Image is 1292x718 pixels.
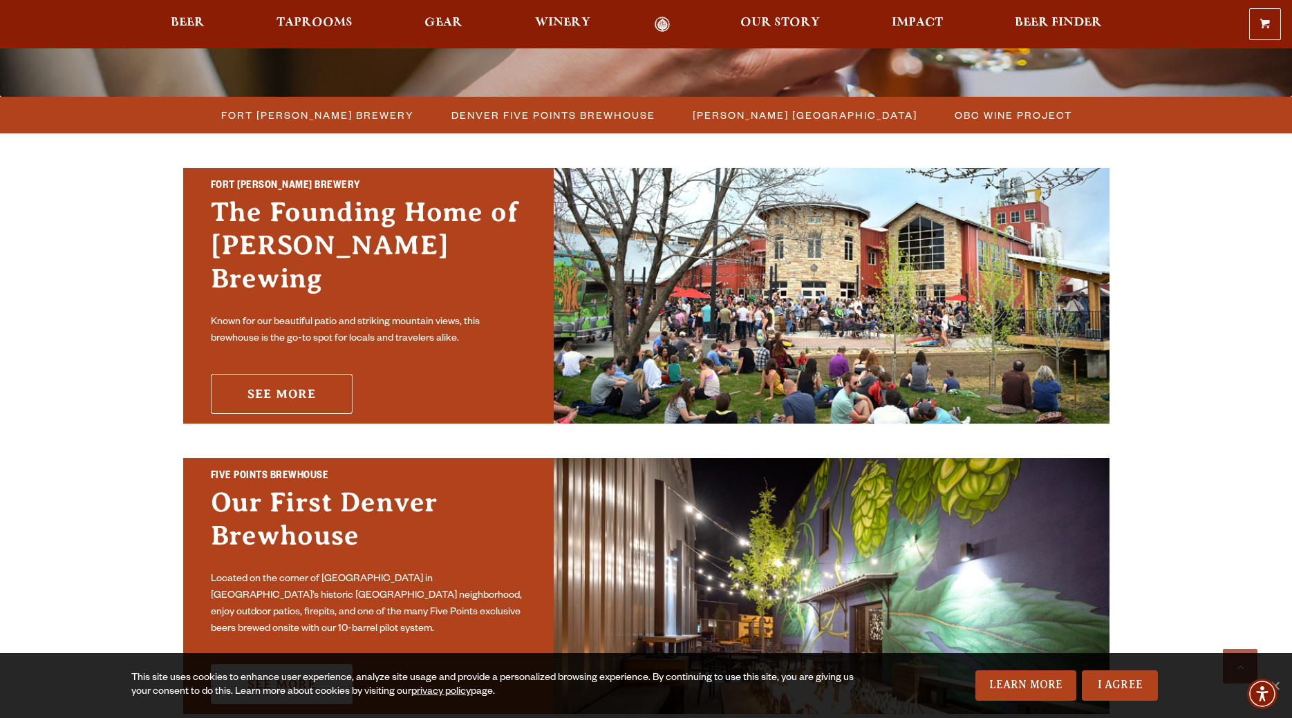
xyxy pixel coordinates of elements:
span: Denver Five Points Brewhouse [451,105,655,125]
span: Our Story [740,17,820,28]
a: I Agree [1082,670,1158,701]
span: OBC Wine Project [955,105,1072,125]
p: Located on the corner of [GEOGRAPHIC_DATA] in [GEOGRAPHIC_DATA]’s historic [GEOGRAPHIC_DATA] neig... [211,571,526,638]
a: [PERSON_NAME] [GEOGRAPHIC_DATA] [684,105,924,125]
a: See More [211,374,353,414]
span: Gear [424,17,462,28]
a: Odell Home [637,17,689,32]
a: Gear [415,17,471,32]
a: Beer Finder [1006,17,1111,32]
a: Scroll to top [1223,649,1257,683]
span: Fort [PERSON_NAME] Brewery [221,105,414,125]
h3: The Founding Home of [PERSON_NAME] Brewing [211,196,526,309]
img: Promo Card Aria Label' [554,458,1110,714]
a: privacy policy [411,687,471,698]
a: Impact [883,17,952,32]
p: Known for our beautiful patio and striking mountain views, this brewhouse is the go-to spot for l... [211,314,526,348]
span: Beer Finder [1015,17,1102,28]
h2: Fort [PERSON_NAME] Brewery [211,178,526,196]
span: Beer [171,17,205,28]
a: Taprooms [268,17,362,32]
a: Fort [PERSON_NAME] Brewery [213,105,421,125]
a: OBC Wine Project [946,105,1079,125]
a: Our Story [731,17,829,32]
img: Fort Collins Brewery & Taproom' [554,168,1110,424]
span: [PERSON_NAME] [GEOGRAPHIC_DATA] [693,105,917,125]
a: Winery [526,17,599,32]
h2: Five Points Brewhouse [211,468,526,486]
a: Denver Five Points Brewhouse [443,105,662,125]
span: Impact [892,17,943,28]
div: Accessibility Menu [1247,679,1277,709]
span: Winery [535,17,590,28]
a: Beer [162,17,214,32]
a: Learn More [975,670,1077,701]
h3: Our First Denver Brewhouse [211,486,526,566]
span: Taprooms [277,17,353,28]
div: This site uses cookies to enhance user experience, analyze site usage and provide a personalized ... [131,672,865,699]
